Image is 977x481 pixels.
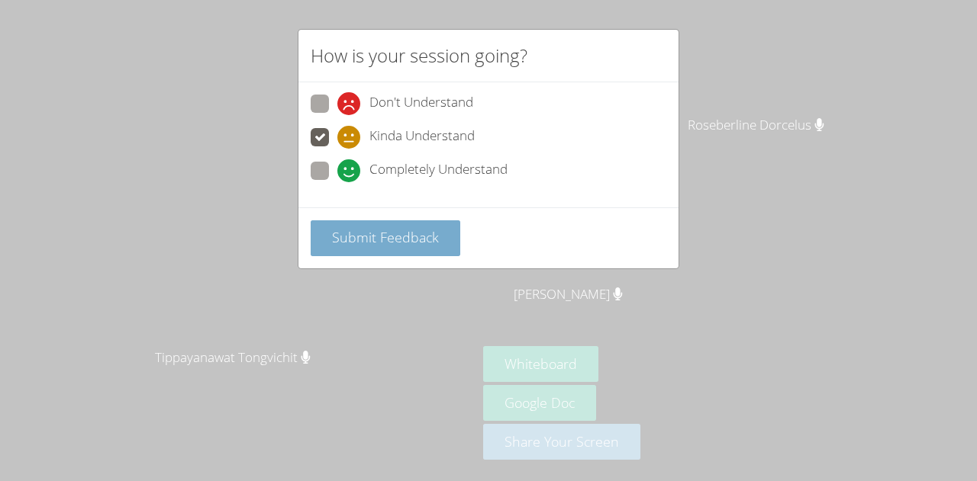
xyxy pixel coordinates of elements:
span: Submit Feedback [332,228,439,246]
h2: How is your session going? [311,42,527,69]
button: Submit Feedback [311,220,460,256]
span: Completely Understand [369,159,508,182]
span: Kinda Understand [369,126,475,149]
span: Don't Understand [369,92,473,115]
